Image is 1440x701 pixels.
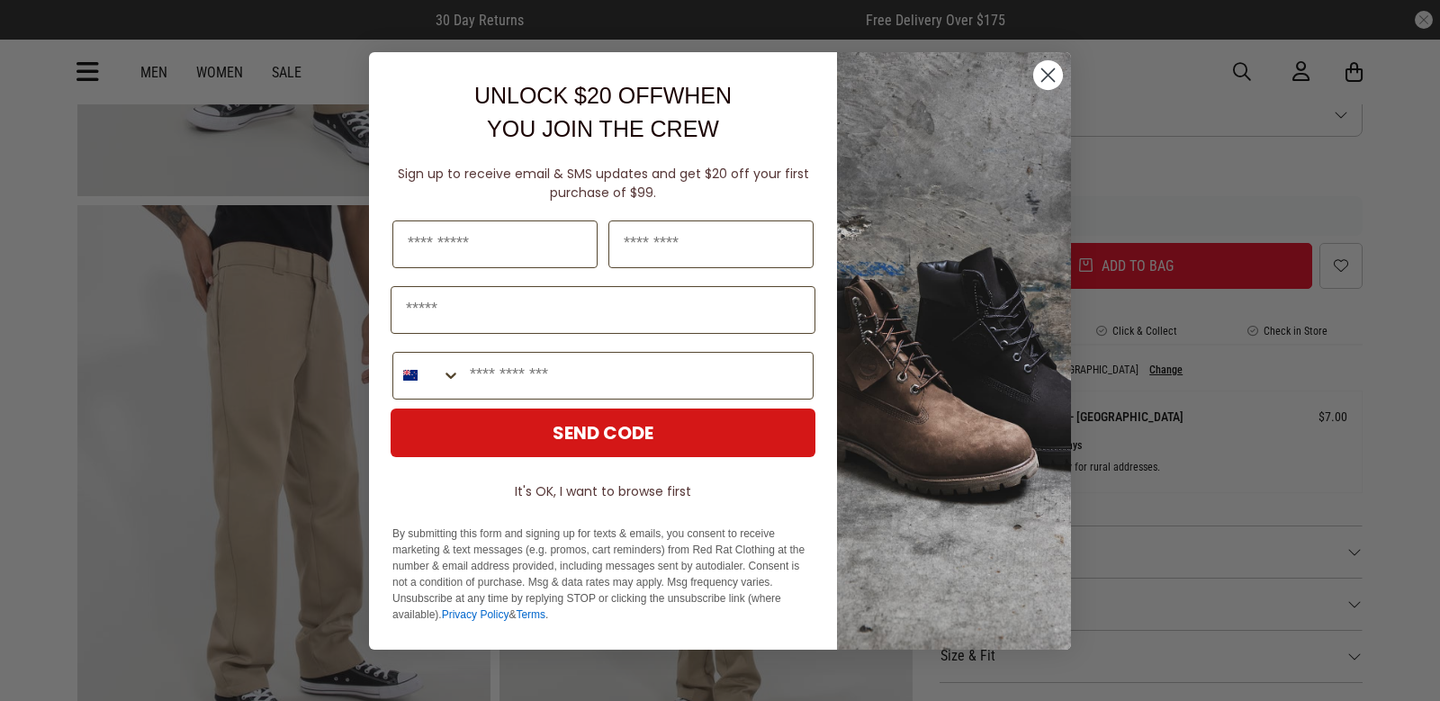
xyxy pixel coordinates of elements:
img: f7662613-148e-4c88-9575-6c6b5b55a647.jpeg [837,52,1071,650]
span: WHEN [663,83,732,108]
input: First Name [392,220,598,268]
input: Email [391,286,815,334]
button: Close dialog [1032,59,1064,91]
span: Sign up to receive email & SMS updates and get $20 off your first purchase of $99. [398,165,809,202]
button: Open LiveChat chat widget [14,7,68,61]
a: Privacy Policy [442,608,509,621]
button: Search Countries [393,353,461,399]
p: By submitting this form and signing up for texts & emails, you consent to receive marketing & tex... [392,526,814,623]
span: UNLOCK $20 OFF [474,83,663,108]
button: It's OK, I want to browse first [391,475,815,508]
a: Terms [516,608,545,621]
button: SEND CODE [391,409,815,457]
span: YOU JOIN THE CREW [487,116,719,141]
img: New Zealand [403,368,418,382]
